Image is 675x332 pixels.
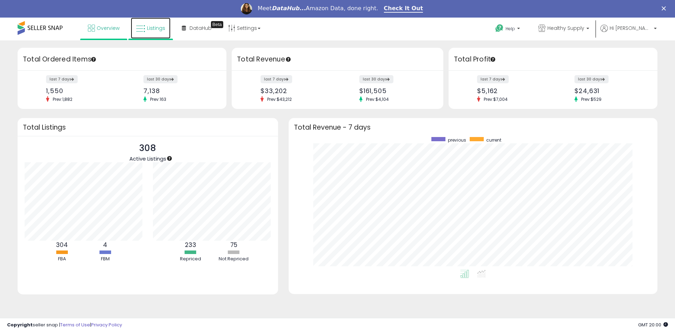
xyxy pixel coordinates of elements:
h3: Total Revenue [237,54,438,64]
div: Tooltip anchor [90,56,97,63]
label: last 7 days [477,75,509,83]
label: last 7 days [261,75,292,83]
span: Prev: $7,004 [480,96,511,102]
div: Repriced [169,256,212,262]
div: Tooltip anchor [166,155,173,162]
span: Prev: 163 [147,96,170,102]
a: Check It Out [384,5,423,13]
a: Settings [223,18,266,39]
div: $24,631 [574,87,645,95]
span: Listings [147,25,165,32]
a: Hi [PERSON_NAME] [600,25,657,40]
span: Healthy Supply [547,25,584,32]
img: Profile image for Georgie [241,3,252,14]
a: Privacy Policy [91,321,122,328]
div: Tooltip anchor [211,21,223,28]
span: Prev: 1,882 [49,96,76,102]
div: $33,202 [261,87,332,95]
b: 233 [185,241,196,249]
span: Active Listings [129,155,166,162]
a: Terms of Use [60,321,90,328]
h3: Total Listings [23,125,273,130]
div: Meet Amazon Data, done right. [258,5,378,12]
span: DataHub [189,25,212,32]
div: Tooltip anchor [285,56,291,63]
strong: Copyright [7,321,33,328]
span: Help [506,26,515,32]
label: last 30 days [359,75,393,83]
span: Prev: $43,212 [264,96,295,102]
div: 1,550 [46,87,117,95]
label: last 30 days [574,75,609,83]
b: 4 [103,241,107,249]
div: Not Repriced [213,256,255,262]
b: 75 [230,241,237,249]
span: Overview [97,25,120,32]
label: last 30 days [143,75,178,83]
div: seller snap | | [7,322,122,328]
div: 7,138 [143,87,214,95]
h3: Total Revenue - 7 days [294,125,652,130]
div: FBM [84,256,126,262]
div: $161,505 [359,87,431,95]
b: 304 [56,241,68,249]
a: Help [490,19,527,40]
a: DataHub [176,18,217,39]
div: Tooltip anchor [490,56,496,63]
span: current [486,137,501,143]
div: Close [662,6,669,11]
a: Overview [83,18,125,39]
h3: Total Ordered Items [23,54,221,64]
span: previous [448,137,466,143]
span: 2025-09-14 20:00 GMT [638,321,668,328]
i: Get Help [495,24,504,33]
a: Listings [131,18,171,39]
i: DataHub... [272,5,306,12]
span: Prev: $4,104 [362,96,392,102]
div: FBA [41,256,83,262]
div: $5,162 [477,87,548,95]
a: Healthy Supply [533,18,594,40]
h3: Total Profit [454,54,652,64]
p: 308 [129,142,166,155]
span: Hi [PERSON_NAME] [610,25,652,32]
span: Prev: $529 [578,96,605,102]
label: last 7 days [46,75,78,83]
